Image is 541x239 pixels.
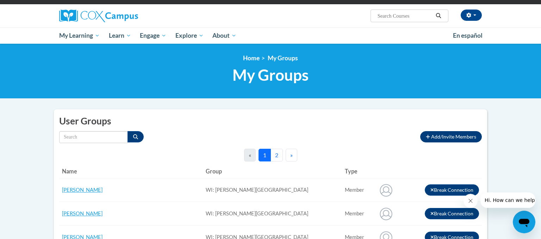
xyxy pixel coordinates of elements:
img: Alyssa Berger [377,205,395,222]
button: Add/Invite Members [420,131,482,142]
iframe: Close message [464,194,478,208]
h2: User Groups [59,115,482,128]
span: » [290,152,293,158]
nav: Pagination Navigation [244,149,297,161]
a: Engage [135,27,171,44]
a: En español [448,28,487,43]
span: My Groups [232,66,309,84]
span: En español [453,32,483,39]
button: 1 [259,149,271,161]
button: 2 [270,149,283,161]
span: Explore [175,31,204,40]
a: [PERSON_NAME] [62,187,102,193]
a: Explore [171,27,208,44]
span: Hi. How can we help? [4,5,57,11]
a: About [208,27,241,44]
span: Learn [109,31,131,40]
button: Break Connection [425,184,479,196]
button: Next [286,149,297,161]
img: Cox Campus [59,10,138,22]
button: Search [128,131,144,142]
span: About [212,31,236,40]
iframe: Message from company [480,192,535,208]
button: Break Connection [425,208,479,219]
button: Account Settings [461,10,482,21]
span: Add/Invite Members [431,134,476,140]
td: WI: [PERSON_NAME][GEOGRAPHIC_DATA] [203,202,342,226]
th: Type [342,164,374,178]
th: Group [203,164,342,178]
iframe: Button to launch messaging window [513,211,535,233]
button: Search [433,12,444,20]
span: Engage [140,31,166,40]
td: Connected user for connection: WI: Chavez Learning Station [342,202,374,226]
input: Search by name [59,131,128,143]
span: My Learning [59,31,100,40]
a: Home [243,54,260,62]
div: Main menu [49,27,492,44]
td: WI: [PERSON_NAME][GEOGRAPHIC_DATA] [203,178,342,202]
a: Learn [104,27,136,44]
span: My Groups [268,54,298,62]
th: Name [59,164,203,178]
img: Alexis Gregory [377,181,395,199]
a: [PERSON_NAME] [62,210,102,216]
input: Search Courses [377,12,433,20]
a: My Learning [55,27,104,44]
td: Connected user for connection: WI: Chavez Learning Station [342,178,374,202]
